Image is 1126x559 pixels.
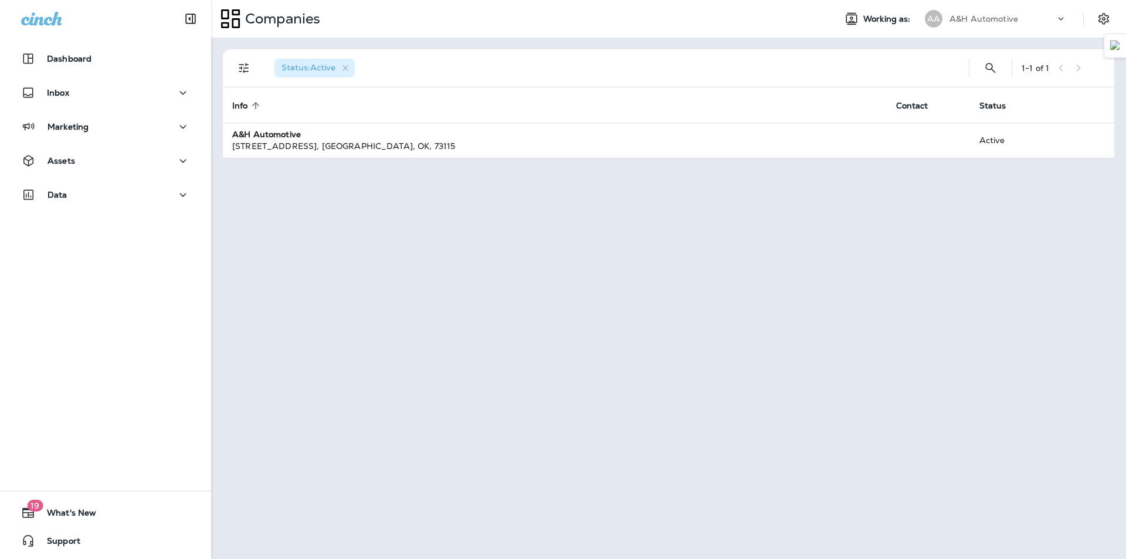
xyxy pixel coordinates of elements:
[979,100,1022,111] span: Status
[47,54,91,63] p: Dashboard
[47,88,69,97] p: Inbox
[12,81,199,104] button: Inbox
[925,10,942,28] div: AA
[12,149,199,172] button: Assets
[1093,8,1114,29] button: Settings
[35,536,80,550] span: Support
[896,100,944,111] span: Contact
[48,122,89,131] p: Marketing
[979,56,1002,80] button: Search Companies
[12,183,199,206] button: Data
[27,500,43,511] span: 19
[240,10,320,28] p: Companies
[970,123,1048,158] td: Active
[12,529,199,553] button: Support
[232,129,301,140] strong: A&H Automotive
[274,59,355,77] div: Status:Active
[1022,63,1049,73] div: 1 - 1 of 1
[1110,40,1121,51] img: Detect Auto
[232,100,263,111] span: Info
[232,56,256,80] button: Filters
[174,7,207,31] button: Collapse Sidebar
[12,115,199,138] button: Marketing
[281,62,335,73] span: Status : Active
[896,101,928,111] span: Contact
[48,156,75,165] p: Assets
[232,140,877,152] div: [STREET_ADDRESS] , [GEOGRAPHIC_DATA] , OK , 73115
[12,501,199,524] button: 19What's New
[949,14,1018,23] p: A&H Automotive
[12,47,199,70] button: Dashboard
[232,101,248,111] span: Info
[35,508,96,522] span: What's New
[48,190,67,199] p: Data
[863,14,913,24] span: Working as:
[979,101,1006,111] span: Status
